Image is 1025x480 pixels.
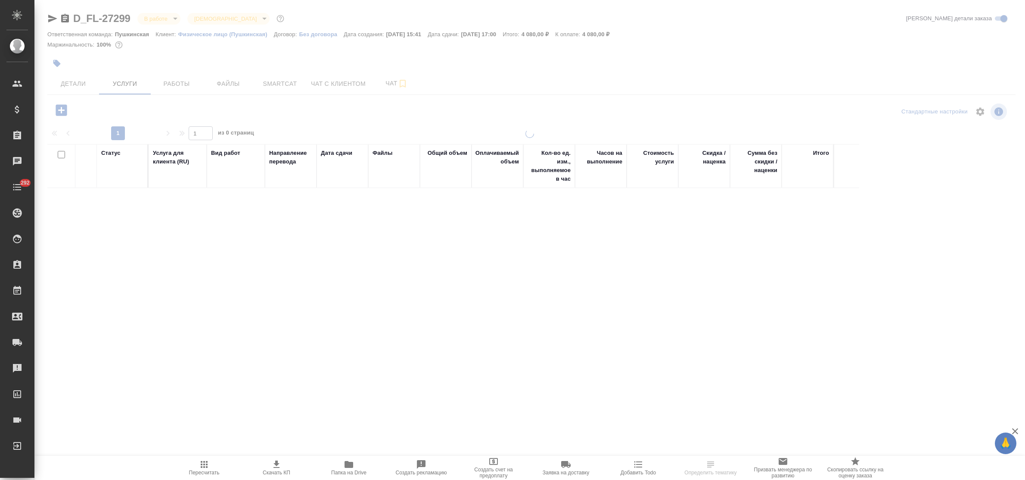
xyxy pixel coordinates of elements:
div: Направление перевода [269,149,312,166]
span: 292 [16,179,35,187]
span: 🙏 [998,434,1013,452]
div: Скидка / наценка [683,149,726,166]
div: Оплачиваемый объем [475,149,519,166]
div: Сумма без скидки / наценки [734,149,777,175]
div: Дата сдачи [321,149,352,157]
div: Статус [101,149,121,157]
a: 292 [2,176,32,198]
div: Услуга для клиента (RU) [153,149,202,166]
div: Общий объем [428,149,467,157]
div: Стоимость услуги [631,149,674,166]
div: Часов на выполнение [579,149,622,166]
div: Файлы [373,149,392,157]
button: 🙏 [995,433,1016,454]
div: Вид работ [211,149,240,157]
div: Итого [813,149,829,157]
div: Кол-во ед. изм., выполняемое в час [528,149,571,183]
